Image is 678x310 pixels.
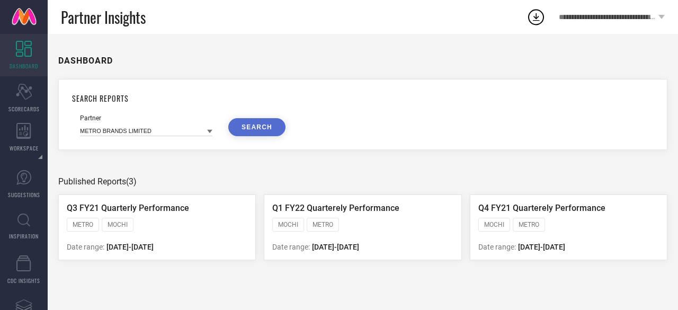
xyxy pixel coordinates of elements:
span: SUGGESTIONS [8,191,40,199]
span: METRO [73,221,93,228]
span: [DATE] - [DATE] [312,243,359,251]
div: Published Reports (3) [58,176,667,187]
span: DASHBOARD [10,62,38,70]
span: [DATE] - [DATE] [106,243,154,251]
span: MOCHI [278,221,298,228]
span: Date range: [272,243,310,251]
span: Q4 FY21 Quarterely Performance [478,203,605,213]
span: SCORECARDS [8,105,40,113]
span: INSPIRATION [9,232,39,240]
span: [DATE] - [DATE] [518,243,565,251]
h1: DASHBOARD [58,56,113,66]
span: Date range: [478,243,516,251]
span: METRO [313,221,333,228]
span: MOCHI [108,221,128,228]
span: METRO [519,221,539,228]
button: SEARCH [228,118,286,136]
span: Date range: [67,243,104,251]
div: Open download list [527,7,546,26]
span: MOCHI [484,221,504,228]
span: Q1 FY22 Quarterely Performance [272,203,399,213]
span: Partner Insights [61,6,146,28]
span: Q3 FY21 Quarterly Performance [67,203,189,213]
h1: SEARCH REPORTS [72,93,654,104]
div: Partner [80,114,212,122]
span: WORKSPACE [10,144,39,152]
span: CDC INSIGHTS [7,277,40,285]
